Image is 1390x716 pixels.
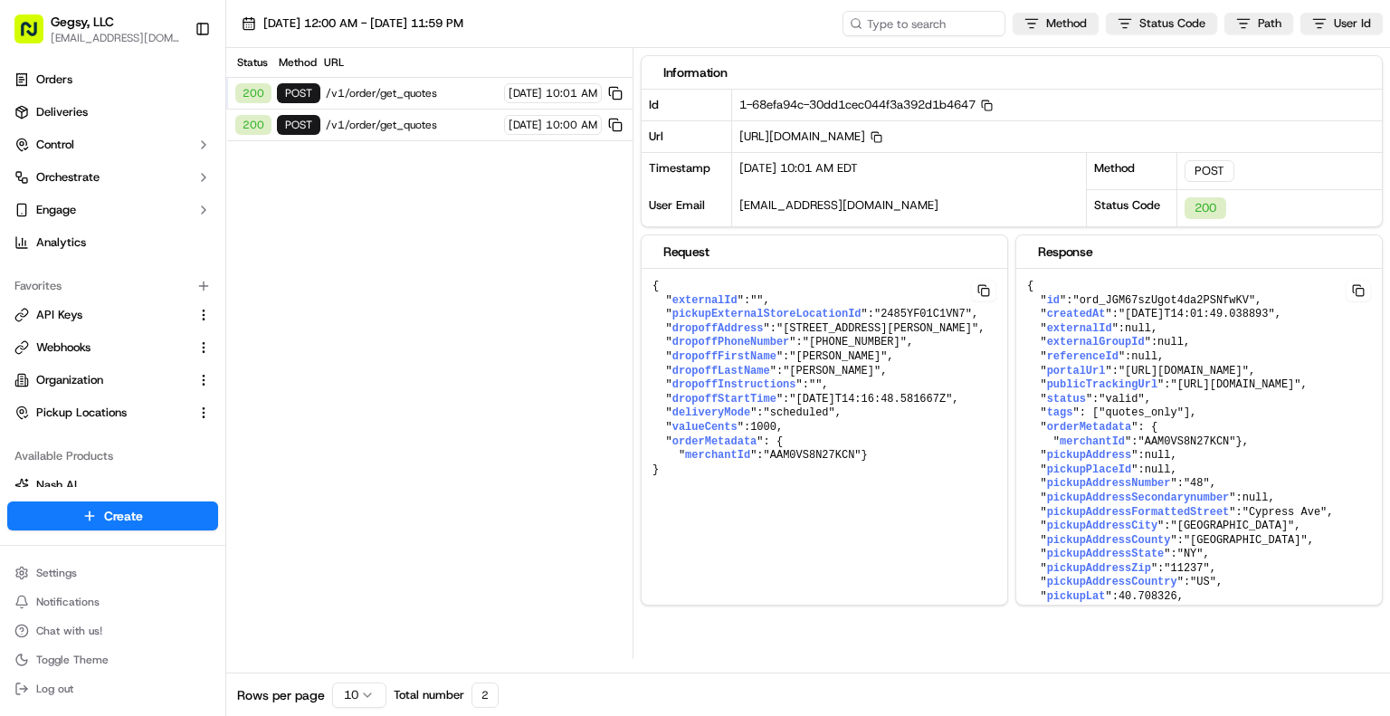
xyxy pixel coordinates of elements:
[1177,548,1204,560] span: "NY"
[672,393,776,406] span: dropoffStartTime
[1087,152,1177,189] div: Method
[642,120,732,152] div: Url
[1224,13,1293,34] button: Path
[36,202,76,218] span: Engage
[546,118,597,132] span: 10:00 AM
[14,372,189,388] a: Organization
[7,618,218,644] button: Chat with us!
[14,477,211,493] a: Nash AI
[672,378,796,391] span: dropoffInstructions
[36,169,100,186] span: Orchestrate
[7,272,218,301] div: Favorites
[1047,534,1171,547] span: pickupAddressCounty
[7,647,218,673] button: Toggle Theme
[7,676,218,702] button: Log out
[160,329,197,343] span: [DATE]
[1047,605,1106,617] span: pickupLng
[277,83,320,103] div: POST
[789,350,887,363] span: "[PERSON_NAME]"
[672,336,790,348] span: dropoffPhoneNumber
[764,449,862,462] span: "AAM0VS8N27KCN"
[789,393,952,406] span: "[DATE]T14:16:48.581667Z"
[672,294,738,307] span: externalId
[1047,562,1151,575] span: pickupAddressZip
[732,153,1086,190] div: [DATE] 10:01 AM EDT
[471,683,499,708] div: 2
[36,234,86,251] span: Analytics
[14,339,189,356] a: Webhooks
[672,435,757,448] span: orderMetadata
[14,405,189,421] a: Pickup Locations
[809,378,822,391] span: ""
[324,55,625,70] div: URL
[776,322,978,335] span: "[STREET_ADDRESS][PERSON_NAME]"
[1145,463,1171,476] span: null
[36,653,109,667] span: Toggle Theme
[14,307,189,323] a: API Keys
[38,172,71,205] img: 8571987876998_91fb9ceb93ad5c398215_72.jpg
[233,55,270,70] div: Status
[672,406,750,419] span: deliveryMode
[1047,336,1145,348] span: externalGroupId
[7,7,187,51] button: Gegsy, LLC[EMAIL_ADDRESS][DOMAIN_NAME]
[81,172,297,190] div: Start new chat
[36,566,77,580] span: Settings
[764,406,835,419] span: "scheduled"
[509,118,542,132] span: [DATE]
[1047,378,1157,391] span: publicTrackingUrl
[750,294,763,307] span: ""
[277,115,320,135] div: POST
[281,231,329,253] button: See all
[233,11,471,36] button: [DATE] 12:00 AM - [DATE] 11:59 PM
[1184,534,1308,547] span: "[GEOGRAPHIC_DATA]"
[56,329,147,343] span: [PERSON_NAME]
[51,13,114,31] button: Gegsy, LLC
[1184,477,1210,490] span: "48"
[7,333,218,362] button: Webhooks
[7,442,218,471] div: Available Products
[11,396,146,429] a: 📗Knowledge Base
[150,329,157,343] span: •
[1145,449,1171,462] span: null
[1300,13,1383,34] button: User Id
[1072,294,1255,307] span: "ord_JGM67szUgot4da2PSNfwKV"
[1047,406,1073,419] span: tags
[1185,197,1226,219] div: 200
[81,190,249,205] div: We're available if you need us!
[1258,15,1281,32] span: Path
[51,31,180,45] button: [EMAIL_ADDRESS][DOMAIN_NAME]
[1047,449,1132,462] span: pickupAddress
[7,98,218,127] a: Deliveries
[1047,477,1171,490] span: pickupAddressNumber
[739,197,938,213] span: [EMAIL_ADDRESS][DOMAIN_NAME]
[672,322,764,335] span: dropoffAddress
[1131,350,1157,363] span: null
[739,97,993,112] span: 1-68efa94c-30dd1cec044f3a392d1b4647
[1119,365,1249,377] span: "[URL][DOMAIN_NAME]"
[663,243,985,261] div: Request
[1038,243,1360,261] div: Response
[36,104,88,120] span: Deliveries
[36,137,74,153] span: Control
[36,281,51,295] img: 1736555255976-a54dd68f-1ca7-489b-9aae-adbdc363a1c4
[1106,13,1217,34] button: Status Code
[1047,365,1106,377] span: portalUrl
[509,86,542,100] span: [DATE]
[36,405,127,421] span: Pickup Locations
[206,280,243,294] span: [DATE]
[672,421,738,434] span: valueCents
[7,501,218,530] button: Create
[36,682,73,696] span: Log out
[36,339,90,356] span: Webhooks
[1242,492,1269,504] span: null
[47,116,326,135] input: Got a question? Start typing here...
[7,196,218,224] button: Engage
[685,449,750,462] span: merchantId
[7,301,218,329] button: API Keys
[1099,406,1184,419] span: "quotes_only"
[1334,15,1371,32] span: User Id
[672,350,776,363] span: dropoffFirstName
[180,448,219,462] span: Pylon
[1185,160,1234,182] div: POST
[36,372,103,388] span: Organization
